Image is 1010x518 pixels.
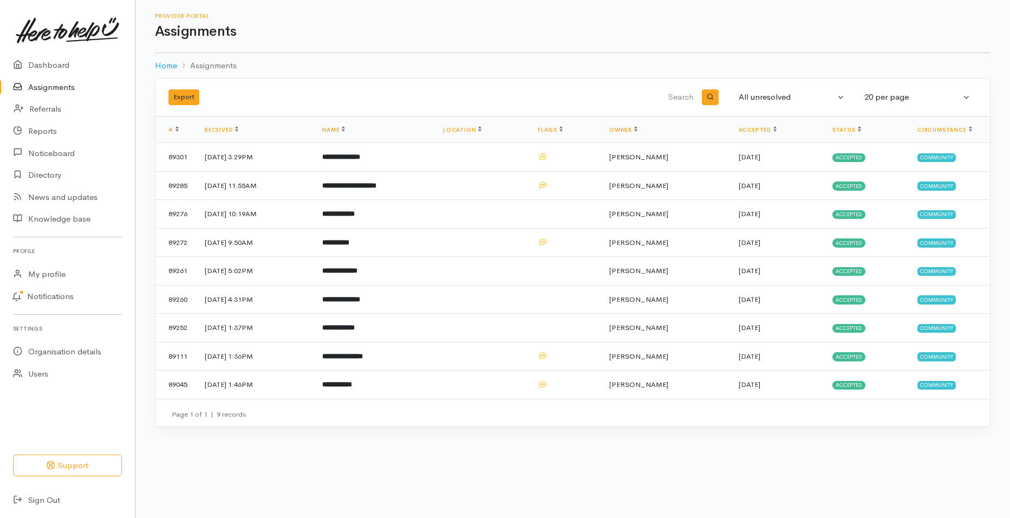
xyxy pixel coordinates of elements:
[832,126,861,133] a: Status
[168,126,179,133] a: #
[609,126,637,133] a: Owner
[538,126,563,133] a: Flags
[451,85,696,111] input: Search
[155,13,991,19] h6: Provider Portal
[155,53,991,79] nav: breadcrumb
[832,182,865,190] span: Accepted
[917,352,956,361] span: Community
[155,314,196,342] td: 89252
[739,126,777,133] a: Accepted
[917,182,956,190] span: Community
[739,209,760,218] time: [DATE]
[609,152,668,161] span: [PERSON_NAME]
[739,91,835,103] div: All unresolved
[609,238,668,247] span: [PERSON_NAME]
[739,352,760,361] time: [DATE]
[832,295,865,304] span: Accepted
[739,181,760,190] time: [DATE]
[155,143,196,172] td: 89301
[739,323,760,332] time: [DATE]
[832,210,865,219] span: Accepted
[858,87,977,108] button: 20 per page
[917,381,956,390] span: Community
[322,126,345,133] a: Name
[196,371,314,399] td: [DATE] 1:46PM
[917,153,956,162] span: Community
[609,266,668,275] span: [PERSON_NAME]
[196,228,314,257] td: [DATE] 9:50AM
[155,342,196,371] td: 89111
[13,321,122,336] h6: Settings
[168,89,199,105] button: Export
[155,171,196,200] td: 89285
[739,295,760,304] time: [DATE]
[732,87,851,108] button: All unresolved
[196,257,314,286] td: [DATE] 5:02PM
[196,285,314,314] td: [DATE] 4:31PM
[917,238,956,247] span: Community
[155,371,196,399] td: 89045
[155,285,196,314] td: 89260
[443,126,481,133] a: Location
[917,295,956,304] span: Community
[739,152,760,161] time: [DATE]
[155,200,196,229] td: 89276
[196,143,314,172] td: [DATE] 3:29PM
[155,257,196,286] td: 89261
[832,238,865,247] span: Accepted
[196,200,314,229] td: [DATE] 10:19AM
[609,181,668,190] span: [PERSON_NAME]
[172,410,246,419] small: Page 1 of 1 9 records
[155,228,196,257] td: 89272
[609,295,668,304] span: [PERSON_NAME]
[917,210,956,219] span: Community
[155,24,991,40] h1: Assignments
[739,380,760,389] time: [DATE]
[155,60,177,72] a: Home
[177,60,237,72] li: Assignments
[832,352,865,361] span: Accepted
[205,126,238,133] a: Received
[832,381,865,390] span: Accepted
[609,380,668,389] span: [PERSON_NAME]
[832,267,865,276] span: Accepted
[864,91,961,103] div: 20 per page
[13,244,122,258] h6: Profile
[609,323,668,332] span: [PERSON_NAME]
[211,410,213,419] span: |
[739,238,760,247] time: [DATE]
[739,266,760,275] time: [DATE]
[917,267,956,276] span: Community
[196,314,314,342] td: [DATE] 1:37PM
[832,153,865,162] span: Accepted
[196,342,314,371] td: [DATE] 1:36PM
[832,324,865,333] span: Accepted
[13,455,122,477] button: Support
[609,352,668,361] span: [PERSON_NAME]
[609,209,668,218] span: [PERSON_NAME]
[196,171,314,200] td: [DATE] 11:55AM
[917,324,956,333] span: Community
[917,126,972,133] a: Circumstance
